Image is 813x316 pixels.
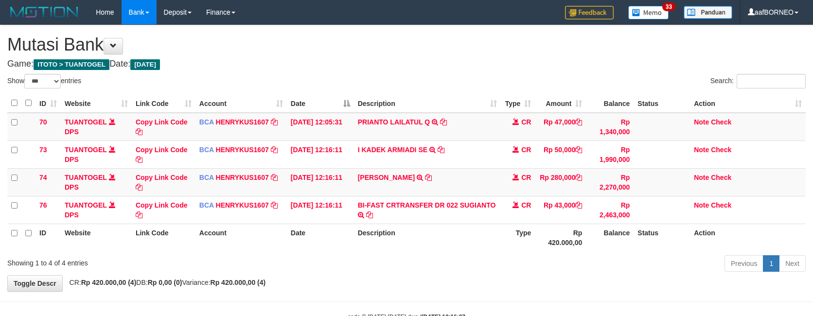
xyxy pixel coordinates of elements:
label: Search: [710,74,806,88]
th: Description [354,224,501,251]
span: 70 [39,118,47,126]
span: CR [521,118,531,126]
th: Rp 420.000,00 [535,224,586,251]
span: 76 [39,201,47,209]
span: BCA [199,118,214,126]
div: Showing 1 to 4 of 4 entries [7,254,332,268]
th: Link Code [132,224,195,251]
th: Status [634,94,690,113]
a: I KADEK ARMIADI SE [358,146,427,154]
img: Button%20Memo.svg [628,6,669,19]
a: 1 [763,255,779,272]
th: Account: activate to sort column ascending [195,94,287,113]
span: CR: DB: Variance: [65,279,266,286]
td: Rp 1,990,000 [586,140,634,168]
td: [DATE] 12:05:31 [287,113,354,141]
a: HENRYKUS1607 [216,174,269,181]
th: Website [61,224,132,251]
strong: Rp 420.000,00 (4) [81,279,137,286]
a: Copy ASEP SUPIYAN to clipboard [425,174,432,181]
a: Note [694,118,709,126]
a: Next [779,255,806,272]
td: Rp 1,340,000 [586,113,634,141]
td: [DATE] 12:16:11 [287,140,354,168]
span: 73 [39,146,47,154]
th: Link Code: activate to sort column ascending [132,94,195,113]
span: BCA [199,201,214,209]
td: [DATE] 12:16:11 [287,196,354,224]
a: PRIANTO LAILATUL Q [358,118,430,126]
a: Copy I KADEK ARMIADI SE to clipboard [438,146,444,154]
span: BCA [199,146,214,154]
a: HENRYKUS1607 [216,146,269,154]
a: Copy Rp 50,000 to clipboard [575,146,582,154]
img: Feedback.jpg [565,6,614,19]
h4: Game: Date: [7,59,806,69]
td: Rp 47,000 [535,113,586,141]
span: BCA [199,174,214,181]
a: Check [711,201,731,209]
td: [DATE] 12:16:11 [287,168,354,196]
th: Balance [586,94,634,113]
a: Copy Link Code [136,201,188,219]
a: Copy HENRYKUS1607 to clipboard [271,174,278,181]
span: CR [521,174,531,181]
td: BI-FAST CRTRANSFER DR 022 SUGIANTO [354,196,501,224]
td: Rp 2,463,000 [586,196,634,224]
th: Account [195,224,287,251]
td: DPS [61,113,132,141]
a: Copy Rp 280,000 to clipboard [575,174,582,181]
label: Show entries [7,74,81,88]
input: Search: [737,74,806,88]
th: Type [501,224,535,251]
a: Check [711,146,731,154]
a: Copy BI-FAST CRTRANSFER DR 022 SUGIANTO to clipboard [366,211,373,219]
td: DPS [61,196,132,224]
a: Copy HENRYKUS1607 to clipboard [271,146,278,154]
span: 33 [662,2,675,11]
th: Amount: activate to sort column ascending [535,94,586,113]
strong: Rp 0,00 (0) [148,279,182,286]
td: Rp 50,000 [535,140,586,168]
th: Type: activate to sort column ascending [501,94,535,113]
a: Check [711,174,731,181]
td: DPS [61,168,132,196]
th: Action: activate to sort column ascending [690,94,806,113]
th: Date [287,224,354,251]
a: Copy Link Code [136,118,188,136]
img: MOTION_logo.png [7,5,81,19]
a: Copy HENRYKUS1607 to clipboard [271,201,278,209]
select: Showentries [24,74,61,88]
a: Copy Link Code [136,174,188,191]
td: Rp 2,270,000 [586,168,634,196]
a: Note [694,201,709,209]
th: Action [690,224,806,251]
span: CR [521,201,531,209]
a: TUANTOGEL [65,201,107,209]
th: Description: activate to sort column ascending [354,94,501,113]
a: Note [694,174,709,181]
img: panduan.png [684,6,732,19]
a: Previous [725,255,763,272]
th: Status [634,224,690,251]
span: 74 [39,174,47,181]
a: Note [694,146,709,154]
th: Date: activate to sort column descending [287,94,354,113]
a: TUANTOGEL [65,174,107,181]
a: Copy HENRYKUS1607 to clipboard [271,118,278,126]
span: ITOTO > TUANTOGEL [34,59,109,70]
td: Rp 43,000 [535,196,586,224]
a: Copy Rp 47,000 to clipboard [575,118,582,126]
a: Copy Rp 43,000 to clipboard [575,201,582,209]
th: Website: activate to sort column ascending [61,94,132,113]
th: ID: activate to sort column ascending [35,94,61,113]
a: HENRYKUS1607 [216,118,269,126]
a: Toggle Descr [7,275,63,292]
th: ID [35,224,61,251]
a: Copy Link Code [136,146,188,163]
td: DPS [61,140,132,168]
a: TUANTOGEL [65,118,107,126]
span: [DATE] [130,59,160,70]
span: CR [521,146,531,154]
a: Copy PRIANTO LAILATUL Q to clipboard [440,118,447,126]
